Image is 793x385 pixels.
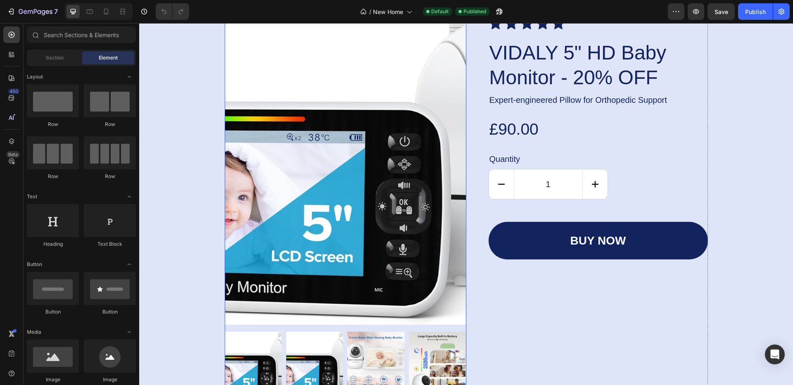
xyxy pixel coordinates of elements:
button: increment [444,146,468,176]
input: quantity [375,146,444,176]
p: 7 [54,7,58,17]
div: Image [84,376,136,383]
span: Default [431,8,449,15]
span: Toggle open [123,190,136,203]
div: Row [84,121,136,128]
span: Section [46,54,64,62]
div: £90.00 [349,95,569,117]
div: Image [27,376,79,383]
div: 450 [8,88,20,95]
div: Row [27,121,79,128]
button: buy now [349,199,569,236]
input: Search Sections & Elements [27,26,136,43]
div: Button [27,308,79,316]
iframe: Design area [139,23,793,385]
button: 7 [3,3,62,20]
span: Toggle open [123,70,136,83]
button: decrement [350,146,375,176]
span: Element [99,54,118,62]
span: Save [715,8,728,15]
div: Button [84,308,136,316]
div: Open Intercom Messenger [765,345,785,364]
div: Row [84,173,136,180]
span: Published [463,8,486,15]
span: Media [27,328,41,336]
button: Publish [738,3,773,20]
p: Expert-engineered Pillow for Orthopedic Support [350,72,539,82]
div: Publish [745,7,766,16]
div: Row [27,173,79,180]
span: New Home [373,7,403,16]
div: buy now [431,210,487,225]
div: Undo/Redo [156,3,189,20]
div: Text Block [84,240,136,248]
div: Heading [27,240,79,248]
span: Text [27,193,37,200]
button: Save [708,3,735,20]
span: / [369,7,371,16]
div: Quantity [349,130,569,142]
span: Toggle open [123,326,136,339]
span: Toggle open [123,258,136,271]
span: Button [27,261,42,268]
span: Layout [27,73,43,81]
div: Beta [6,151,20,158]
